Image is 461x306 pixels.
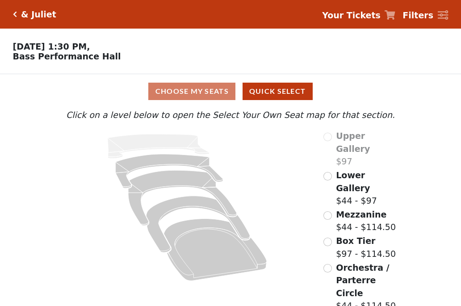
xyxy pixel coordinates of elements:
[13,11,17,17] a: Click here to go back to filters
[402,9,448,22] a: Filters
[322,10,381,20] strong: Your Tickets
[336,131,370,154] span: Upper Gallery
[402,10,433,20] strong: Filters
[116,154,223,188] path: Lower Gallery - Seats Available: 116
[336,170,370,193] span: Lower Gallery
[336,236,375,246] span: Box Tier
[21,9,56,20] h5: & Juliet
[336,210,386,219] span: Mezzanine
[64,109,397,122] p: Click on a level below to open the Select Your Own Seat map for that section.
[243,83,313,100] button: Quick Select
[336,235,396,260] label: $97 - $114.50
[108,134,210,159] path: Upper Gallery - Seats Available: 0
[322,9,395,22] a: Your Tickets
[336,169,397,207] label: $44 - $97
[336,130,397,168] label: $97
[336,263,389,298] span: Orchestra / Parterre Circle
[336,208,396,234] label: $44 - $114.50
[164,219,267,281] path: Orchestra / Parterre Circle - Seats Available: 95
